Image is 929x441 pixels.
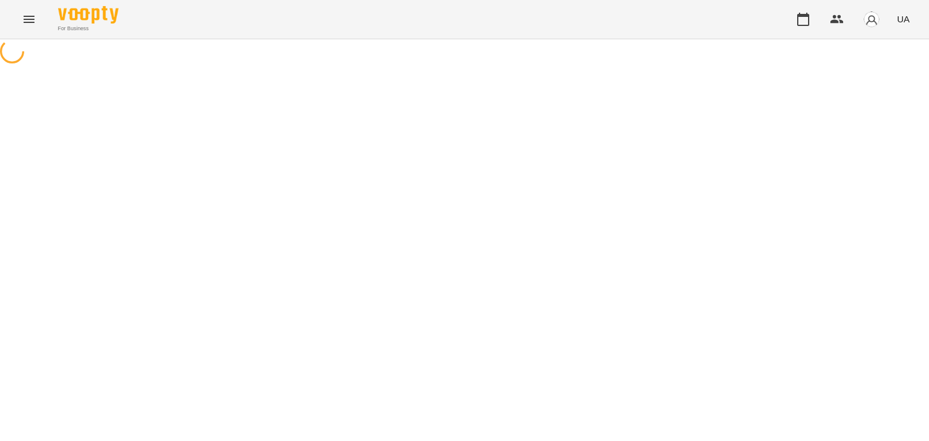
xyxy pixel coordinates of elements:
button: Menu [15,5,44,34]
img: Voopty Logo [58,6,119,24]
button: UA [892,8,914,30]
span: UA [897,13,910,25]
img: avatar_s.png [863,11,880,28]
span: For Business [58,25,119,33]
